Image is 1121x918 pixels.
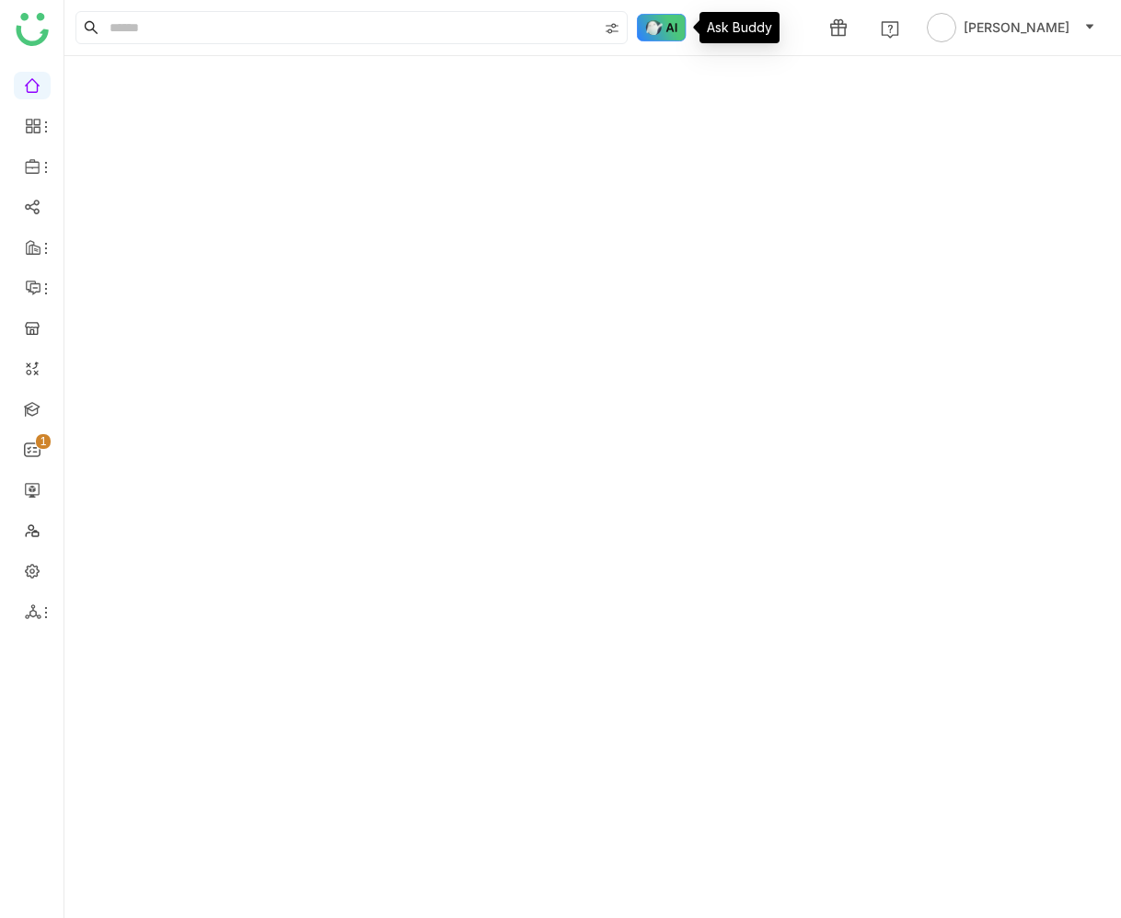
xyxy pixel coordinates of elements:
img: ask-buddy-hover.svg [637,14,687,41]
button: [PERSON_NAME] [923,13,1099,42]
img: search-type.svg [605,21,619,36]
img: help.svg [881,20,899,39]
div: Ask Buddy [699,12,780,43]
span: [PERSON_NAME] [964,17,1069,38]
p: 1 [40,432,47,451]
nz-badge-sup: 1 [36,434,51,449]
img: logo [16,13,49,46]
img: avatar [927,13,956,42]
